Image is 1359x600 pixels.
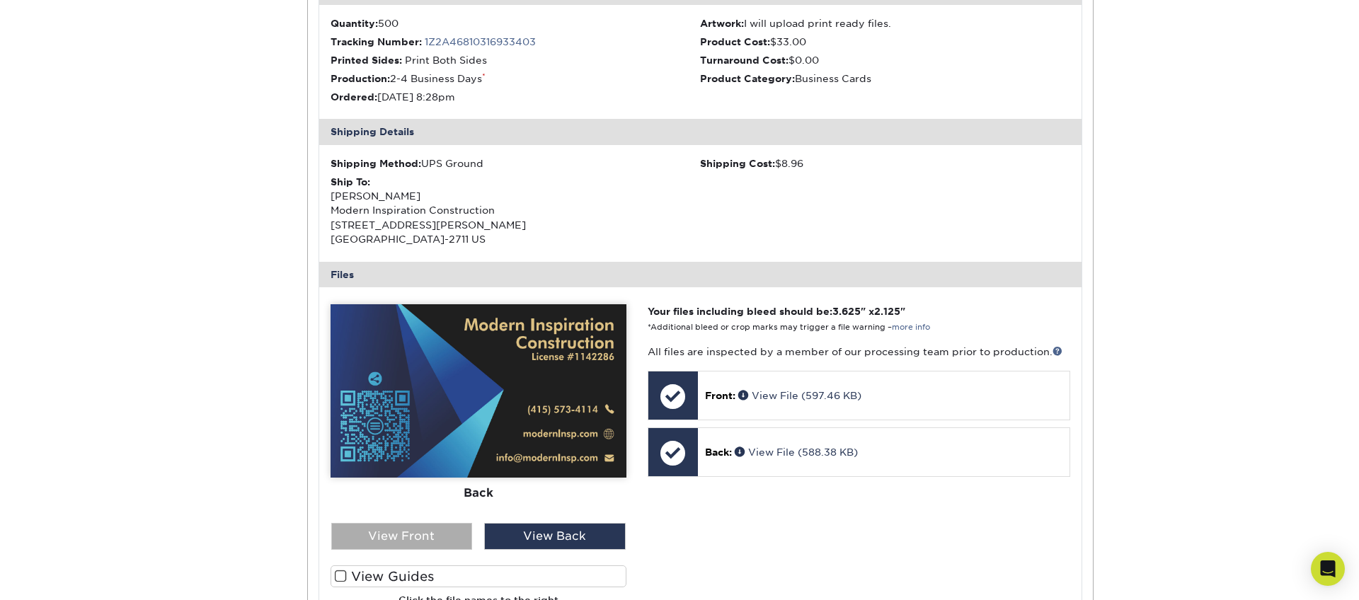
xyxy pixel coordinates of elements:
[331,16,701,30] li: 500
[700,73,795,84] strong: Product Category:
[331,565,626,587] label: View Guides
[700,53,1070,67] li: $0.00
[331,478,626,509] div: Back
[874,306,900,317] span: 2.125
[331,54,402,66] strong: Printed Sides:
[700,36,770,47] strong: Product Cost:
[331,36,422,47] strong: Tracking Number:
[700,71,1070,86] li: Business Cards
[648,345,1070,359] p: All files are inspected by a member of our processing team prior to production.
[705,446,732,458] span: Back:
[331,158,421,169] strong: Shipping Method:
[700,35,1070,49] li: $33.00
[331,176,370,187] strong: Ship To:
[331,175,701,247] div: [PERSON_NAME] Modern Inspiration Construction [STREET_ADDRESS][PERSON_NAME] [GEOGRAPHIC_DATA]-271...
[1311,552,1345,586] div: Open Intercom Messenger
[331,18,378,29] strong: Quantity:
[405,54,487,66] span: Print Both Sides
[319,262,1082,287] div: Files
[700,156,1070,171] div: $8.96
[331,91,377,103] strong: Ordered:
[331,90,701,104] li: [DATE] 8:28pm
[738,390,861,401] a: View File (597.46 KB)
[892,323,930,332] a: more info
[700,54,789,66] strong: Turnaround Cost:
[832,306,861,317] span: 3.625
[700,158,775,169] strong: Shipping Cost:
[319,119,1082,144] div: Shipping Details
[735,446,858,458] a: View File (588.38 KB)
[484,523,626,550] div: View Back
[331,156,701,171] div: UPS Ground
[648,306,905,317] strong: Your files including bleed should be: " x "
[331,73,390,84] strong: Production:
[700,16,1070,30] li: I will upload print ready files.
[648,323,930,332] small: *Additional bleed or crop marks may trigger a file warning –
[331,71,701,86] li: 2-4 Business Days
[700,18,744,29] strong: Artwork:
[705,390,735,401] span: Front:
[331,523,473,550] div: View Front
[425,36,536,47] a: 1Z2A46810316933403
